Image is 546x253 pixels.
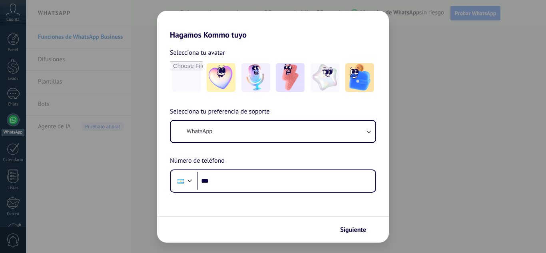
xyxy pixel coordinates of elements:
[173,173,188,189] div: Argentina: + 54
[170,156,225,166] span: Número de teléfono
[276,63,305,92] img: -3.jpeg
[157,11,389,40] h2: Hagamos Kommo tuyo
[311,63,339,92] img: -4.jpeg
[171,121,375,142] button: WhatsApp
[345,63,374,92] img: -5.jpeg
[170,48,225,58] span: Selecciona tu avatar
[170,107,270,117] span: Selecciona tu preferencia de soporte
[207,63,235,92] img: -1.jpeg
[241,63,270,92] img: -2.jpeg
[337,223,377,237] button: Siguiente
[187,127,212,135] span: WhatsApp
[340,227,366,233] span: Siguiente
